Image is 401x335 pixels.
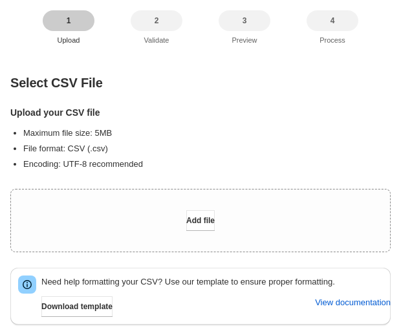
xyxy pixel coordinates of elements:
p: Upload [43,36,94,44]
p: Preview [219,36,270,44]
span: 3 [243,16,247,26]
span: 2 [155,16,159,26]
button: Add file [186,210,215,231]
span: Add file [186,215,215,226]
p: Process [307,36,358,44]
p: Need help formatting your CSV? Use our template to ensure proper formatting. [41,276,383,288]
li: Maximum file size: 5MB [23,127,391,140]
button: View documentation [315,292,391,313]
li: File format: CSV (.csv) [23,142,391,155]
button: Download template [41,296,113,317]
span: Download template [41,301,113,312]
span: View documentation [315,296,391,309]
span: 4 [331,16,335,26]
li: Encoding: UTF-8 recommended [23,158,391,171]
h3: Upload your CSV file [10,106,391,119]
span: 1 [67,16,71,26]
h2: Select CSV File [10,75,391,91]
p: Validate [131,36,182,44]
